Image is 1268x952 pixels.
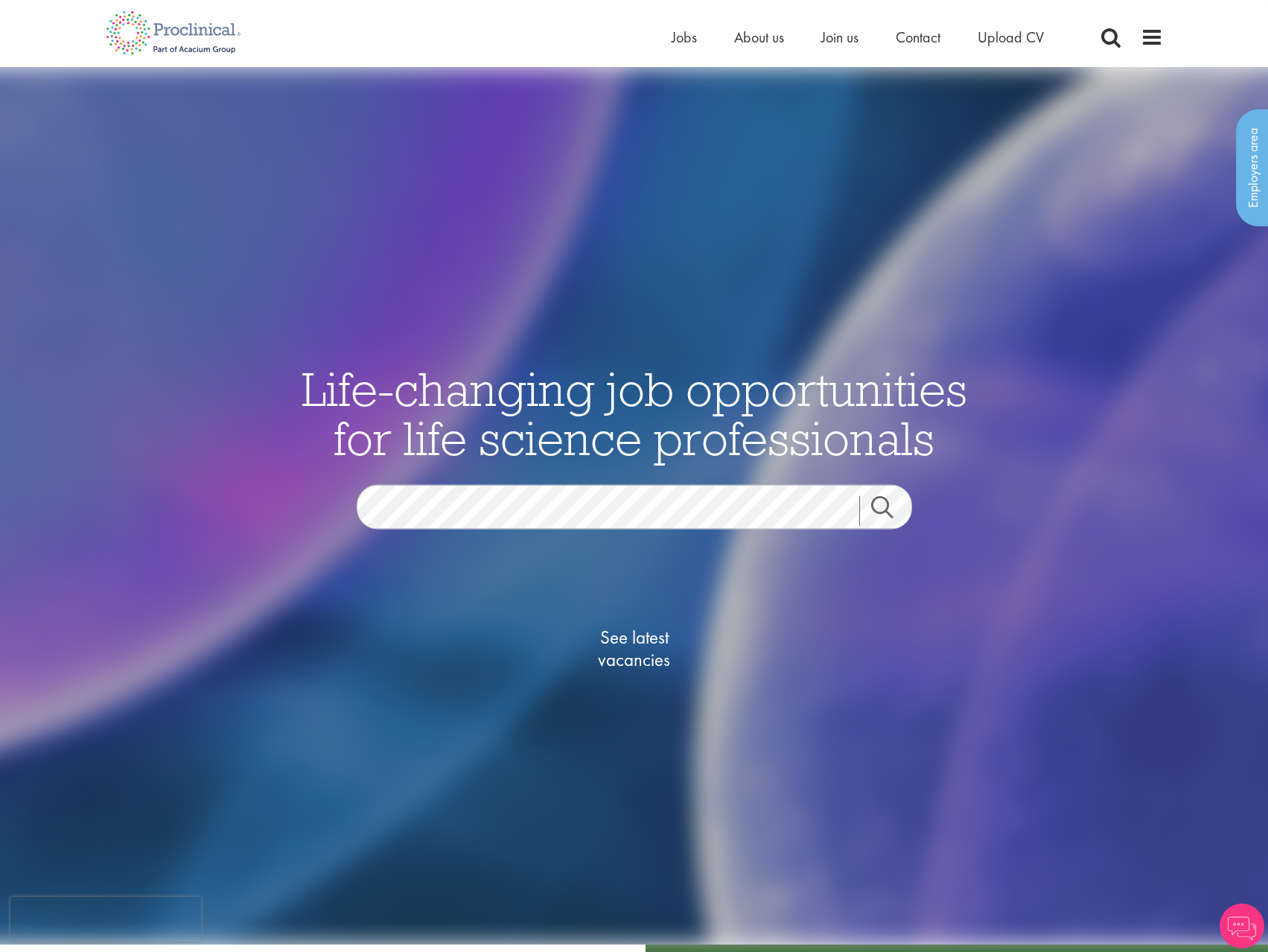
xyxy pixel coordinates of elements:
[560,566,709,730] a: See latestvacancies
[896,28,940,47] a: Contact
[560,626,709,670] span: See latest vacancies
[1220,904,1264,948] img: Chatbot
[672,28,697,47] a: Jobs
[734,28,784,47] a: About us
[821,28,858,47] a: Join us
[10,897,201,942] iframe: reCAPTCHA
[978,28,1044,47] a: Upload CV
[859,495,923,525] a: Job search submit button
[302,358,967,467] span: Life-changing job opportunities for life science professionals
